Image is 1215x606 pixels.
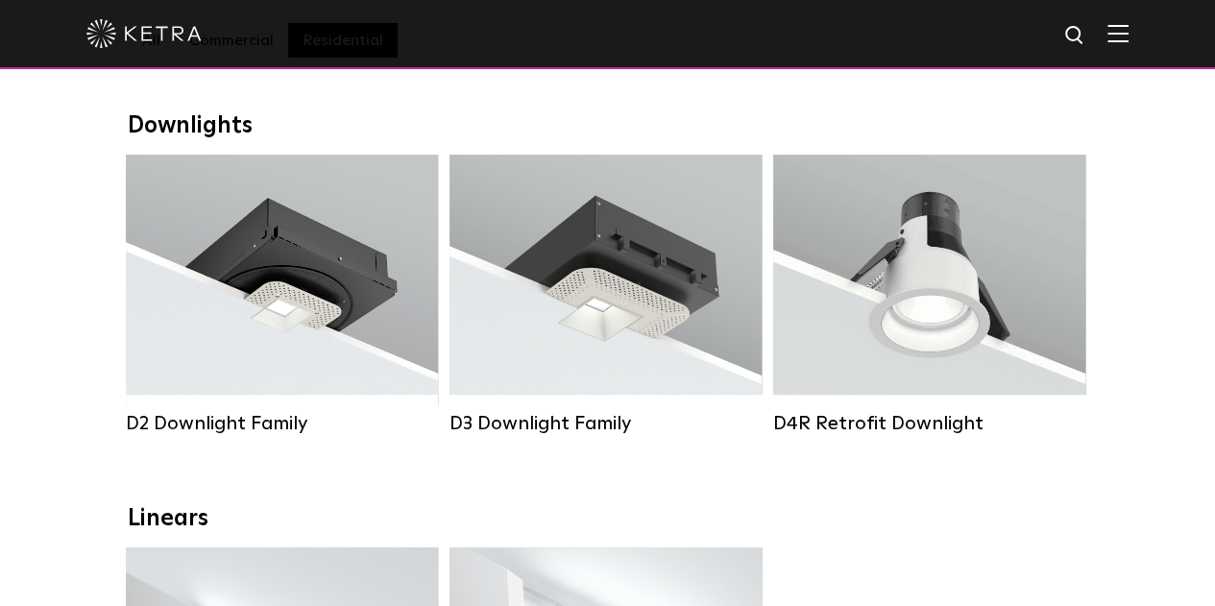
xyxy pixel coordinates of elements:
[126,412,438,435] div: D2 Downlight Family
[450,155,762,441] a: D3 Downlight Family Lumen Output:700 / 900 / 1100Colors:White / Black / Silver / Bronze / Paintab...
[128,112,1088,140] div: Downlights
[773,412,1085,435] div: D4R Retrofit Downlight
[773,155,1085,441] a: D4R Retrofit Downlight Lumen Output:800Colors:White / BlackBeam Angles:15° / 25° / 40° / 60°Watta...
[1063,24,1087,48] img: search icon
[1107,24,1129,42] img: Hamburger%20Nav.svg
[128,505,1088,533] div: Linears
[450,412,762,435] div: D3 Downlight Family
[86,19,202,48] img: ketra-logo-2019-white
[126,155,438,441] a: D2 Downlight Family Lumen Output:1200Colors:White / Black / Gloss Black / Silver / Bronze / Silve...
